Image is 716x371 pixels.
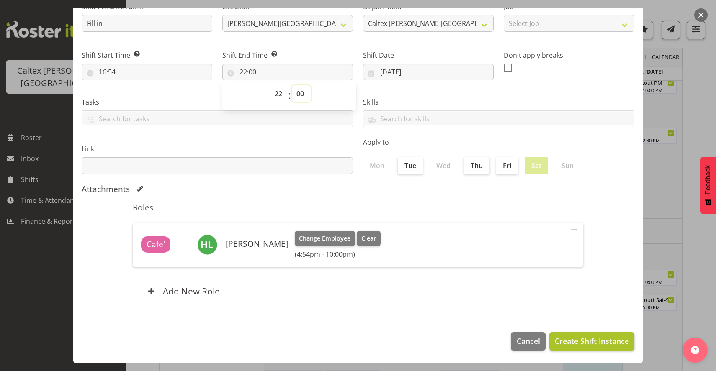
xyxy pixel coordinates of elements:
[430,157,457,174] label: Wed
[361,234,376,243] span: Clear
[197,235,217,255] img: hayden-lewis10958.jpg
[363,64,494,80] input: Click to select...
[363,112,634,125] input: Search for skills
[700,157,716,214] button: Feedback - Show survey
[555,157,580,174] label: Sun
[163,286,220,297] h6: Add New Role
[299,234,350,243] span: Change Employee
[82,50,212,60] label: Shift Start Time
[517,335,540,346] span: Cancel
[549,332,634,351] button: Create Shift Instance
[82,15,212,32] input: Shift Instance Name
[496,157,518,174] label: Fri
[82,144,353,154] label: Link
[398,157,423,174] label: Tue
[82,97,353,107] label: Tasks
[363,50,494,60] label: Shift Date
[555,335,629,346] span: Create Shift Instance
[363,157,391,174] label: Mon
[464,157,489,174] label: Thu
[133,202,583,212] h5: Roles
[295,250,381,258] h6: (4:54pm - 10:00pm)
[357,231,381,246] button: Clear
[691,346,699,354] img: help-xxl-2.png
[222,64,353,80] input: Click to select...
[363,137,634,147] label: Apply to
[82,64,212,80] input: Click to select...
[82,112,353,125] input: Search for tasks
[147,238,165,251] span: Cafe'
[511,332,545,351] button: Cancel
[288,85,291,106] span: :
[295,231,355,246] button: Change Employee
[363,97,634,107] label: Skills
[222,50,353,60] label: Shift End Time
[504,50,634,60] label: Don't apply breaks
[226,239,288,248] h6: [PERSON_NAME]
[704,165,712,194] span: Feedback
[82,184,130,194] h5: Attachments
[525,157,548,174] label: Sat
